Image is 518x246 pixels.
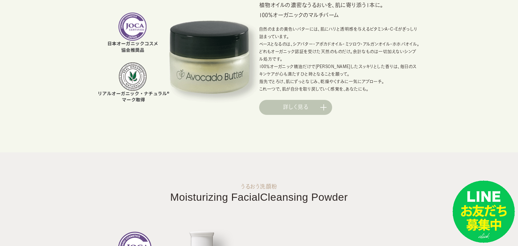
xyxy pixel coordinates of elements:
h3: 植物オイルの濃密なうるおいを、肌に寄り添う1本に。 100％オーガニックのマルチバーム [259,0,420,20]
img: small_line.png [453,180,515,243]
a: 詳しく見る [259,100,332,115]
p: 自然のままの黄色いバターには、肌にハリと透明感を与えるビタミンA・C・Eがぎっしり詰まっています。 ベースとなるのは、シアバター・アボカドオイル・ミツロウ・アルガンオイル・ホホバオイル。 どれも... [259,26,420,93]
small: うるおう洗顔粉 [12,184,506,189]
span: Moisturizing Facial Cleansing Powder [170,191,348,203]
img: アボカドバター [99,12,259,103]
